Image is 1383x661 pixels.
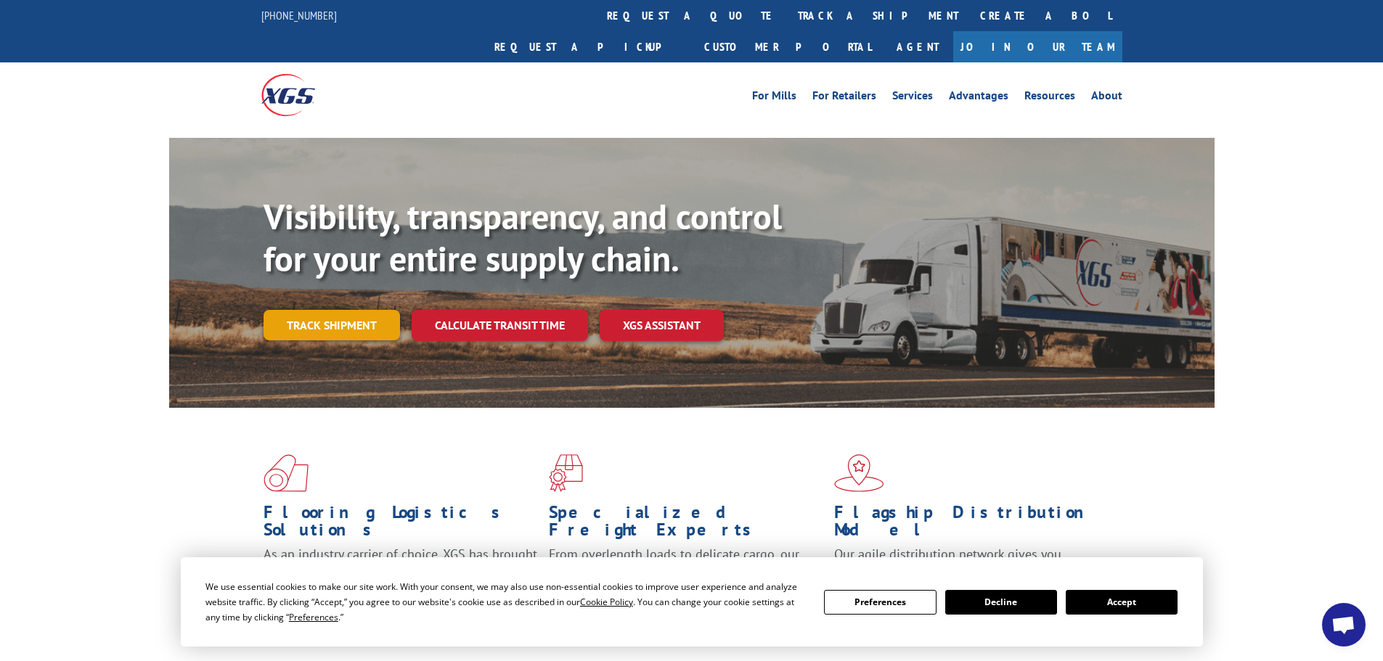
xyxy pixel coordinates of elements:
a: Agent [882,31,953,62]
div: We use essential cookies to make our site work. With your consent, we may also use non-essential ... [205,579,807,625]
div: Cookie Consent Prompt [181,557,1203,646]
span: Cookie Policy [580,596,633,608]
h1: Flooring Logistics Solutions [264,504,538,546]
span: As an industry carrier of choice, XGS has brought innovation and dedication to flooring logistics... [264,546,537,597]
img: xgs-icon-flagship-distribution-model-red [834,454,884,492]
h1: Flagship Distribution Model [834,504,1109,546]
a: Resources [1024,90,1075,106]
a: [PHONE_NUMBER] [261,8,337,22]
a: For Retailers [812,90,876,106]
span: Preferences [289,611,338,623]
a: XGS ASSISTANT [600,310,724,341]
div: Open chat [1322,603,1366,646]
a: About [1091,90,1122,106]
span: Our agile distribution network gives you nationwide inventory management on demand. [834,546,1101,580]
p: From overlength loads to delicate cargo, our experienced staff knows the best way to move your fr... [549,546,823,610]
b: Visibility, transparency, and control for your entire supply chain. [264,194,782,281]
a: Join Our Team [953,31,1122,62]
a: Advantages [949,90,1008,106]
button: Accept [1066,590,1178,615]
a: Calculate transit time [412,310,588,341]
button: Decline [945,590,1057,615]
a: For Mills [752,90,796,106]
a: Customer Portal [693,31,882,62]
img: xgs-icon-total-supply-chain-intelligence-red [264,454,309,492]
h1: Specialized Freight Experts [549,504,823,546]
img: xgs-icon-focused-on-flooring-red [549,454,583,492]
a: Request a pickup [484,31,693,62]
a: Track shipment [264,310,400,340]
button: Preferences [824,590,936,615]
a: Services [892,90,933,106]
